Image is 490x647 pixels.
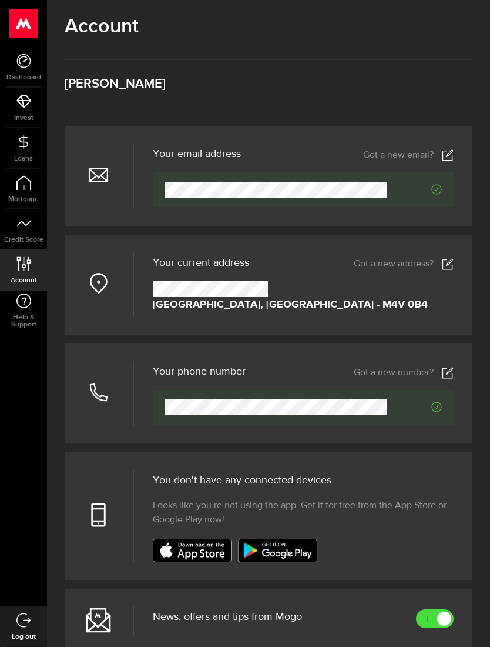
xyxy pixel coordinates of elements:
[387,184,442,195] span: Verified
[153,475,331,486] span: You don't have any connected devices
[153,149,241,159] h3: Your email address
[354,367,454,379] a: Got a new number?
[238,539,317,562] img: badge-google-play.svg
[153,499,454,527] span: Looks like you’re not using the app. Get it for free from the App Store or Google Play now!
[9,5,45,40] button: Open LiveChat chat widget
[153,612,302,622] span: News, offers and tips from Mogo
[153,297,428,313] strong: [GEOGRAPHIC_DATA], [GEOGRAPHIC_DATA] - M4V 0B4
[153,258,249,268] span: Your current address
[65,15,472,38] h1: Account
[65,78,472,91] h3: [PERSON_NAME]
[153,366,246,377] h3: Your phone number
[354,258,454,270] a: Got a new address?
[387,402,442,412] span: Verified
[363,149,454,161] a: Got a new email?
[153,539,232,562] img: badge-app-store.svg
